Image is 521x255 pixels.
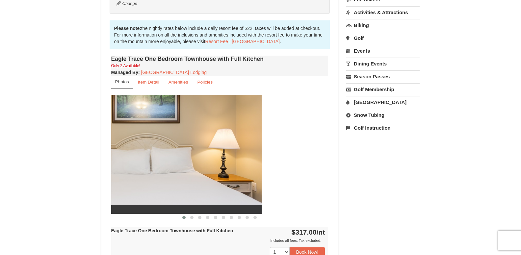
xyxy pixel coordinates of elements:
[346,96,420,108] a: [GEOGRAPHIC_DATA]
[193,76,217,89] a: Policies
[114,26,141,31] strong: Please note:
[346,122,420,134] a: Golf Instruction
[138,80,159,85] small: Item Detail
[346,83,420,95] a: Golf Membership
[44,95,262,214] img: Renovated Bedroom
[346,19,420,31] a: Biking
[317,228,325,236] span: /nt
[141,70,207,75] a: [GEOGRAPHIC_DATA] Lodging
[111,64,140,68] small: Only 2 Available!
[346,45,420,57] a: Events
[111,56,328,62] h4: Eagle Trace One Bedroom Townhouse with Full Kitchen
[111,70,138,75] span: Managed By
[346,58,420,70] a: Dining Events
[205,39,280,44] a: Resort Fee | [GEOGRAPHIC_DATA]
[115,79,129,84] small: Photos
[197,80,213,85] small: Policies
[346,32,420,44] a: Golf
[164,76,193,89] a: Amenities
[111,70,140,75] strong: :
[111,228,233,233] strong: Eagle Trace One Bedroom Townhouse with Full Kitchen
[134,76,164,89] a: Item Detail
[346,70,420,83] a: Season Passes
[44,205,262,214] span: Renovated Bedroom
[110,20,330,49] div: the nightly rates below include a daily resort fee of $22, taxes will be added at checkout. For m...
[111,76,133,89] a: Photos
[346,109,420,121] a: Snow Tubing
[292,228,325,236] strong: $317.00
[169,80,188,85] small: Amenities
[111,237,325,244] div: Includes all fees. Tax excluded.
[346,6,420,18] a: Activities & Attractions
